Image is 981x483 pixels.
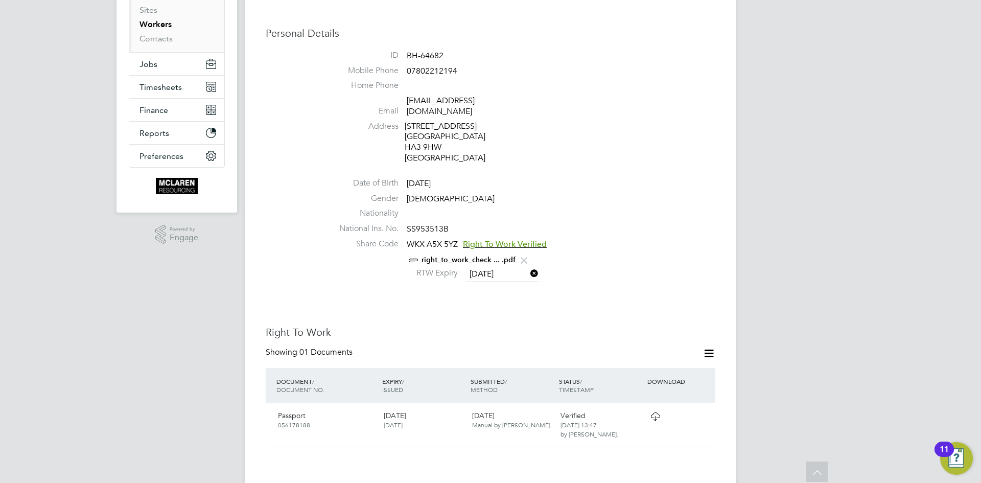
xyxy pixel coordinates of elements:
label: Mobile Phone [327,65,399,76]
span: 01 Documents [299,347,353,357]
span: [DEMOGRAPHIC_DATA] [407,194,495,204]
span: / [580,377,582,385]
span: TIMESTAMP [559,385,594,394]
label: RTW Expiry [407,268,458,279]
span: 07802212194 [407,66,457,76]
span: SS953513B [407,224,449,234]
label: National Ins. No. [327,223,399,234]
label: Gender [327,193,399,204]
a: Workers [139,19,172,29]
button: Timesheets [129,76,224,98]
span: [DATE] [384,421,403,429]
span: METHOD [471,385,498,394]
span: [DATE] 13:47 [560,421,597,429]
span: / [402,377,404,385]
span: Finance [139,105,168,115]
span: 056178188 [278,421,310,429]
div: EXPIRY [380,372,468,399]
div: 11 [940,449,949,463]
label: Nationality [327,208,399,219]
a: [EMAIL_ADDRESS][DOMAIN_NAME] [407,96,475,117]
a: Sites [139,5,157,15]
div: STATUS [556,372,645,399]
span: DOCUMENT NO. [276,385,324,394]
span: Powered by [170,225,198,234]
span: WKX A5X 5YZ [407,239,458,249]
span: Timesheets [139,82,182,92]
div: [STREET_ADDRESS] [GEOGRAPHIC_DATA] HA3 9HW [GEOGRAPHIC_DATA] [405,121,502,164]
div: [DATE] [380,407,468,433]
div: DOWNLOAD [645,372,715,390]
label: ID [327,50,399,61]
span: by [PERSON_NAME]. [560,430,618,438]
button: Finance [129,99,224,121]
label: Share Code [327,239,399,249]
label: Address [327,121,399,132]
span: Engage [170,234,198,242]
label: Home Phone [327,80,399,91]
label: Date of Birth [327,178,399,189]
button: Jobs [129,53,224,75]
button: Reports [129,122,224,144]
span: Reports [139,128,169,138]
button: Open Resource Center, 11 new notifications [940,442,973,475]
div: Passport [274,407,380,433]
h3: Right To Work [266,326,715,339]
span: Jobs [139,59,157,69]
span: Manual by [PERSON_NAME]. [472,421,552,429]
h3: Personal Details [266,27,715,40]
span: / [505,377,507,385]
span: ISSUED [382,385,403,394]
button: Preferences [129,145,224,167]
label: Email [327,106,399,117]
img: mclaren-logo-retina.png [156,178,197,194]
div: SUBMITTED [468,372,556,399]
div: Showing [266,347,355,358]
span: Preferences [139,151,183,161]
span: Right To Work Verified [463,239,547,249]
a: right_to_work_check ... .pdf [422,256,516,264]
span: [DATE] [407,178,431,189]
span: BH-64682 [407,51,443,61]
a: Contacts [139,34,173,43]
span: / [312,377,314,385]
div: [DATE] [468,407,556,433]
a: Powered byEngage [155,225,199,244]
input: Select one [466,267,539,282]
a: Go to home page [129,178,225,194]
span: Verified [560,411,586,420]
div: DOCUMENT [274,372,380,399]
